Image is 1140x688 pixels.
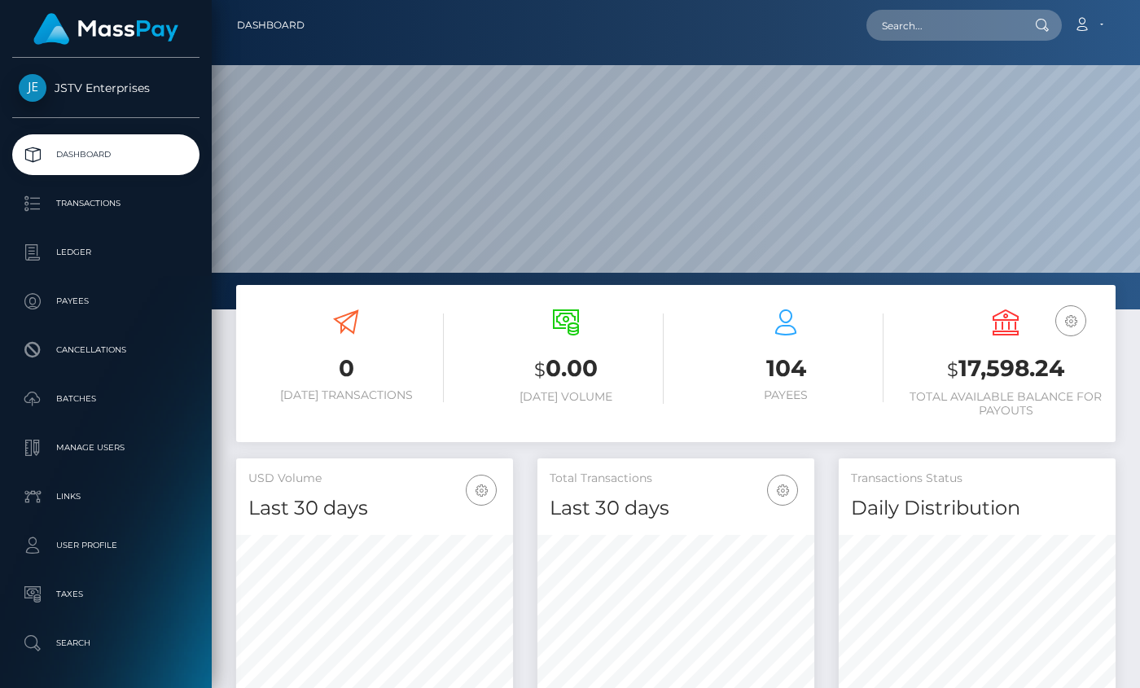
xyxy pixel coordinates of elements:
[248,353,444,384] h3: 0
[534,358,546,381] small: $
[19,74,46,102] img: JSTV Enterprises
[947,358,958,381] small: $
[19,387,193,411] p: Batches
[33,13,178,45] img: MassPay Logo
[19,240,193,265] p: Ledger
[248,494,501,523] h4: Last 30 days
[19,338,193,362] p: Cancellations
[550,494,802,523] h4: Last 30 days
[12,379,199,419] a: Batches
[19,631,193,655] p: Search
[908,353,1103,386] h3: 17,598.24
[248,388,444,402] h6: [DATE] Transactions
[12,476,199,517] a: Links
[468,390,664,404] h6: [DATE] Volume
[866,10,1019,41] input: Search...
[688,353,883,384] h3: 104
[12,330,199,370] a: Cancellations
[248,471,501,487] h5: USD Volume
[19,533,193,558] p: User Profile
[237,8,305,42] a: Dashboard
[908,390,1103,418] h6: Total Available Balance for Payouts
[19,142,193,167] p: Dashboard
[851,471,1103,487] h5: Transactions Status
[851,494,1103,523] h4: Daily Distribution
[12,183,199,224] a: Transactions
[468,353,664,386] h3: 0.00
[19,289,193,313] p: Payees
[19,484,193,509] p: Links
[19,436,193,460] p: Manage Users
[12,81,199,95] span: JSTV Enterprises
[12,134,199,175] a: Dashboard
[19,582,193,607] p: Taxes
[12,574,199,615] a: Taxes
[12,427,199,468] a: Manage Users
[688,388,883,402] h6: Payees
[12,232,199,273] a: Ledger
[12,525,199,566] a: User Profile
[19,191,193,216] p: Transactions
[12,623,199,664] a: Search
[550,471,802,487] h5: Total Transactions
[12,281,199,322] a: Payees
